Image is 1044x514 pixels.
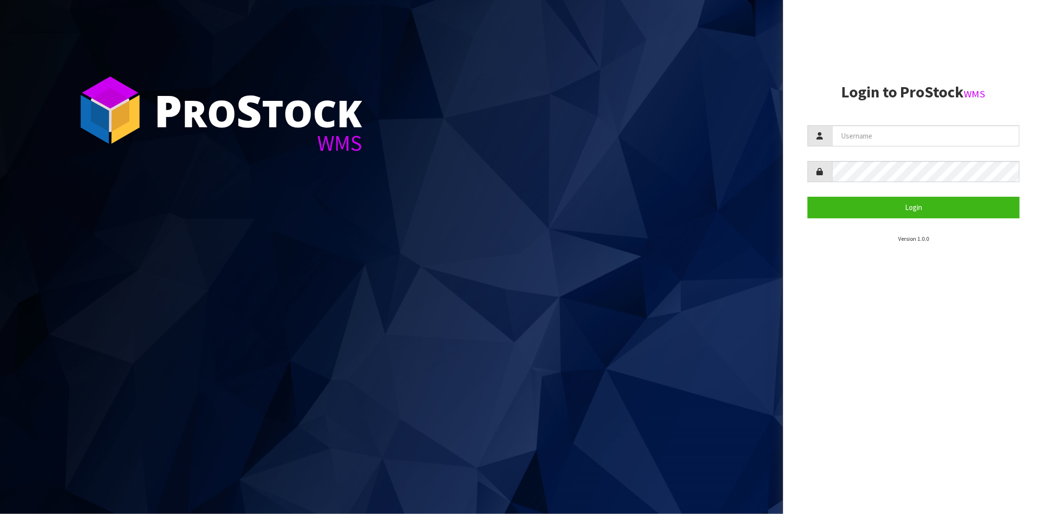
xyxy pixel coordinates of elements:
div: ro tock [154,88,362,132]
img: ProStock Cube [73,73,147,147]
small: WMS [964,88,985,100]
input: Username [832,125,1020,146]
button: Login [808,197,1020,218]
span: P [154,80,182,140]
span: S [236,80,262,140]
small: Version 1.0.0 [898,235,929,242]
div: WMS [154,132,362,154]
h2: Login to ProStock [808,84,1020,101]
